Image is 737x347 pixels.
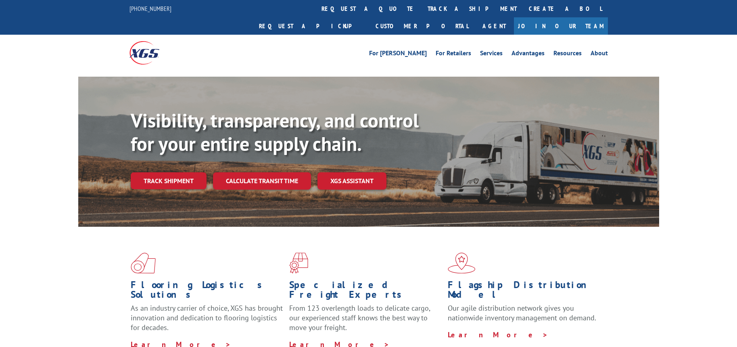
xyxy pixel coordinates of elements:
a: For [PERSON_NAME] [369,50,427,59]
h1: Flagship Distribution Model [448,280,600,303]
span: Our agile distribution network gives you nationwide inventory management on demand. [448,303,596,322]
p: From 123 overlength loads to delicate cargo, our experienced staff knows the best way to move you... [289,303,442,339]
a: [PHONE_NUMBER] [129,4,171,13]
a: Advantages [512,50,545,59]
a: Request a pickup [253,17,370,35]
img: xgs-icon-total-supply-chain-intelligence-red [131,253,156,274]
a: Customer Portal [370,17,474,35]
a: Calculate transit time [213,172,311,190]
a: Track shipment [131,172,207,189]
a: Agent [474,17,514,35]
a: About [591,50,608,59]
b: Visibility, transparency, and control for your entire supply chain. [131,108,419,156]
h1: Flooring Logistics Solutions [131,280,283,303]
a: Learn More > [448,330,548,339]
a: For Retailers [436,50,471,59]
h1: Specialized Freight Experts [289,280,442,303]
a: Services [480,50,503,59]
a: XGS ASSISTANT [317,172,386,190]
img: xgs-icon-focused-on-flooring-red [289,253,308,274]
span: As an industry carrier of choice, XGS has brought innovation and dedication to flooring logistics... [131,303,283,332]
img: xgs-icon-flagship-distribution-model-red [448,253,476,274]
a: Resources [553,50,582,59]
a: Join Our Team [514,17,608,35]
